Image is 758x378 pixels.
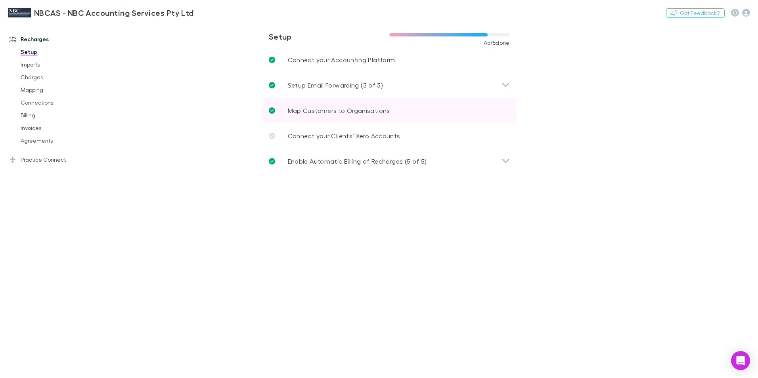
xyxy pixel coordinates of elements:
[34,8,194,17] h3: NBCAS - NBC Accounting Services Pty Ltd
[13,58,107,71] a: Imports
[13,134,107,147] a: Agreements
[262,47,516,73] a: Connect your Accounting Platform
[13,122,107,134] a: Invoices
[666,8,725,18] button: Got Feedback?
[13,109,107,122] a: Billing
[13,84,107,96] a: Mapping
[262,73,516,98] div: Setup Email Forwarding (3 of 3)
[2,33,107,46] a: Recharges
[484,40,510,46] span: 4 of 5 done
[262,149,516,174] div: Enable Automatic Billing of Recharges (5 of 5)
[262,98,516,123] a: Map Customers to Organisations
[288,55,395,65] p: Connect your Accounting Platform
[3,3,199,22] a: NBCAS - NBC Accounting Services Pty Ltd
[13,46,107,58] a: Setup
[262,123,516,149] a: Connect your Clients’ Xero Accounts
[288,157,427,166] p: Enable Automatic Billing of Recharges (5 of 5)
[731,351,750,370] div: Open Intercom Messenger
[13,71,107,84] a: Charges
[288,131,400,141] p: Connect your Clients’ Xero Accounts
[13,96,107,109] a: Connections
[269,32,389,41] h3: Setup
[2,153,107,166] a: Practice Connect
[288,80,383,90] p: Setup Email Forwarding (3 of 3)
[8,8,31,17] img: NBCAS - NBC Accounting Services Pty Ltd's Logo
[288,106,390,115] p: Map Customers to Organisations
